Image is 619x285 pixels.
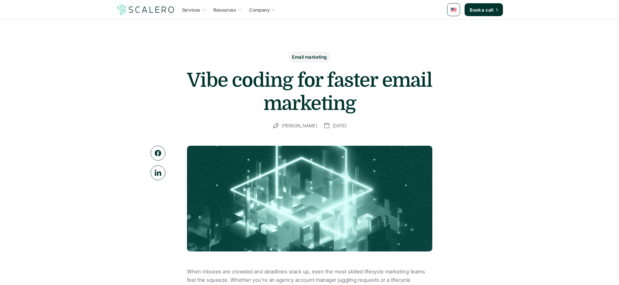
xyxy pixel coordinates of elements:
p: [DATE] [333,122,347,130]
p: [PERSON_NAME] [282,122,317,130]
p: Email marketing [292,54,327,60]
p: Services [182,6,200,13]
h1: Vibe coding for faster email marketing [181,69,438,115]
p: Company [249,6,270,13]
p: Book a call [470,6,493,13]
img: Scalero company logo [116,4,175,16]
a: Scalero company logo [116,4,175,15]
p: Resources [213,6,236,13]
a: Book a call [465,3,503,16]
